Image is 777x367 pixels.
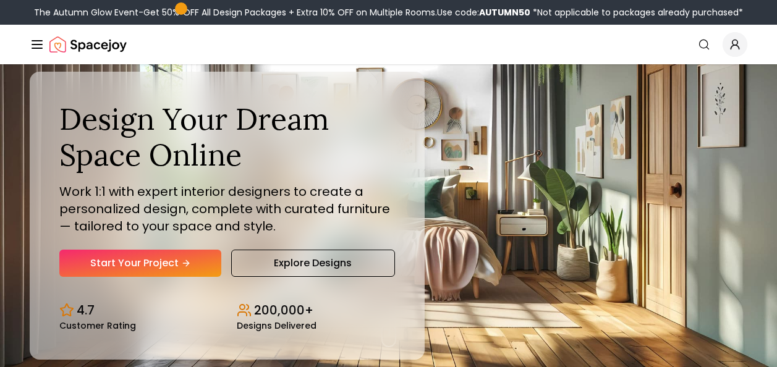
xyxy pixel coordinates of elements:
span: Use code: [437,6,530,19]
nav: Global [30,25,747,64]
p: 200,000+ [254,302,313,319]
p: Work 1:1 with expert interior designers to create a personalized design, complete with curated fu... [59,183,395,235]
img: Spacejoy Logo [49,32,127,57]
div: The Autumn Glow Event-Get 50% OFF All Design Packages + Extra 10% OFF on Multiple Rooms. [34,6,743,19]
h1: Design Your Dream Space Online [59,101,395,172]
a: Spacejoy [49,32,127,57]
small: Designs Delivered [237,321,316,330]
span: *Not applicable to packages already purchased* [530,6,743,19]
p: 4.7 [77,302,95,319]
b: AUTUMN50 [479,6,530,19]
small: Customer Rating [59,321,136,330]
div: Design stats [59,292,395,330]
a: Start Your Project [59,250,221,277]
a: Explore Designs [231,250,394,277]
